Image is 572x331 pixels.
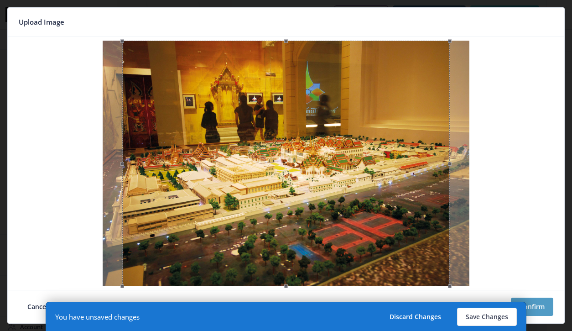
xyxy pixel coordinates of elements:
img: 9k= [103,41,469,286]
button: Discard Changes [381,308,450,326]
span: Upload Image [19,15,64,29]
button: Save Changes [457,308,517,326]
button: Cancel [19,298,57,316]
button: Confirm [511,298,553,316]
div: You have unsaved changes [55,312,140,321]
